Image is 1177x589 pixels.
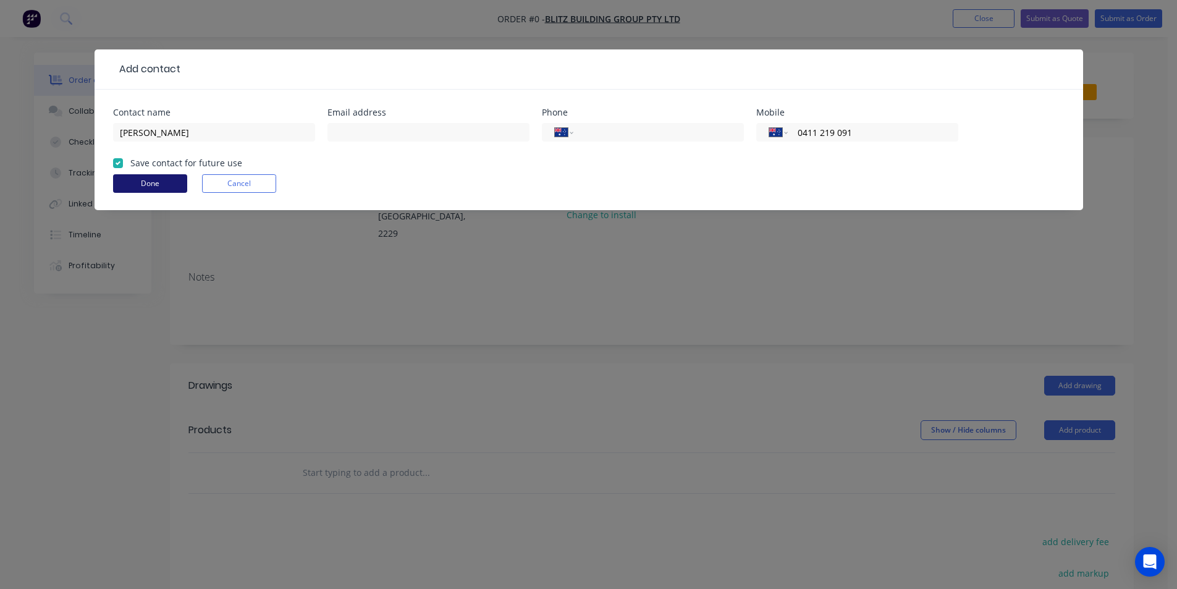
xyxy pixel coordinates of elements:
[542,108,744,117] div: Phone
[113,174,187,193] button: Done
[130,156,242,169] label: Save contact for future use
[756,108,958,117] div: Mobile
[113,108,315,117] div: Contact name
[327,108,529,117] div: Email address
[202,174,276,193] button: Cancel
[113,62,180,77] div: Add contact
[1135,547,1165,577] div: Open Intercom Messenger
